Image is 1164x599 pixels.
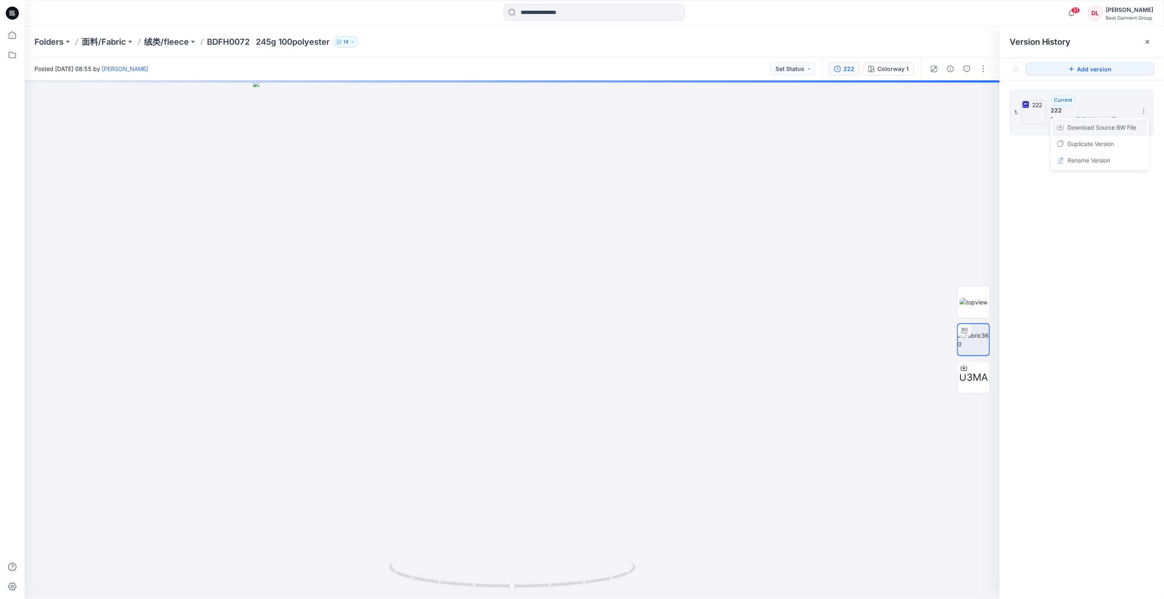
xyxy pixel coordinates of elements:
button: 14 [333,36,359,48]
span: Version History [1010,37,1071,47]
span: Posted by: Yimeng Geng [1051,115,1133,123]
button: Show Hidden Versions [1010,62,1023,75]
div: DL [1088,6,1103,21]
span: Current [1054,97,1072,103]
h5: 222 [1051,105,1133,115]
p: BDFH0072 245g 100polyester [207,36,330,48]
div: Colorway 1 [877,64,909,73]
a: [PERSON_NAME] [102,65,148,72]
span: 31 [1071,7,1080,14]
img: topview [960,298,987,306]
img: 222 [1022,100,1046,125]
button: 222 [829,62,860,75]
div: 222 [843,64,854,73]
button: Add version [1026,62,1154,75]
button: Close [1144,39,1151,45]
div: Best Garment Group [1106,15,1154,21]
button: Colorway 1 [863,62,914,75]
span: Posted [DATE] 08:55 by [34,64,148,73]
a: 绒类/fleece [144,36,189,48]
span: Rename Version [1068,155,1111,165]
div: [PERSON_NAME] [1106,5,1154,15]
img: Fabric360 [958,331,989,348]
button: Details [944,62,957,75]
p: 14 [343,37,349,46]
span: Download Source BW File [1068,123,1136,133]
a: 面料/Fabric [82,36,126,48]
a: Folders [34,36,64,48]
span: U3MA [959,370,988,385]
span: 1. [1015,109,1018,116]
span: Duplicate Version [1068,139,1114,149]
